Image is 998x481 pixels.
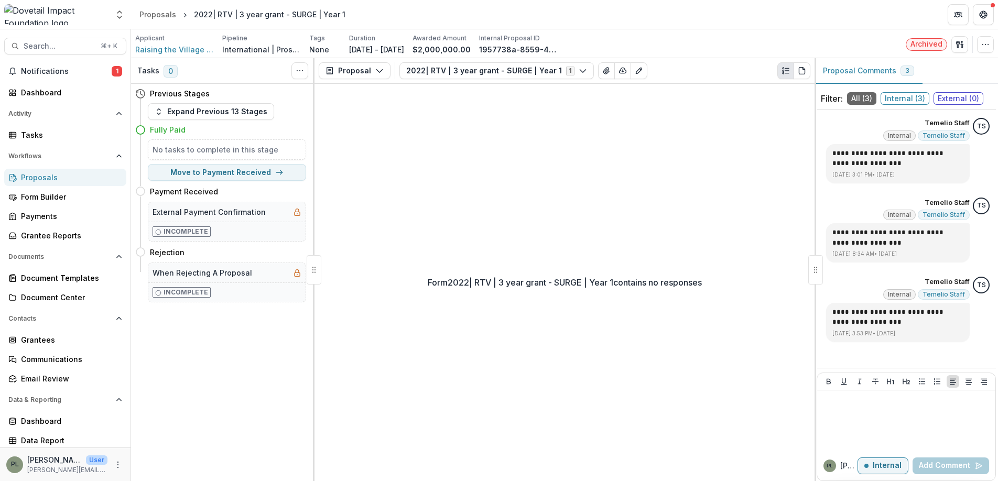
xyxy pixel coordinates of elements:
button: Plaintext view [777,62,794,79]
div: Dashboard [21,87,118,98]
p: [PERSON_NAME] [840,461,858,472]
div: Temelio Staff [977,282,986,289]
button: Move to Payment Received [148,164,306,181]
div: Tasks [21,129,118,140]
div: Document Center [21,292,118,303]
h5: When Rejecting A Proposal [153,267,252,278]
span: Internal [888,211,911,218]
button: View Attached Files [598,62,615,79]
button: Align Center [962,375,975,388]
nav: breadcrumb [135,7,350,22]
span: Workflows [8,152,112,160]
a: Proposals [135,7,180,22]
span: Temelio Staff [923,132,965,139]
p: Form 2022| RTV | 3 year grant - SURGE | Year 1 contains no responses [428,276,702,289]
img: Dovetail Impact Foundation logo [4,4,108,25]
span: Search... [24,42,94,51]
span: 0 [164,65,178,78]
button: Strike [869,375,882,388]
button: Get Help [973,4,994,25]
p: Incomplete [164,227,208,236]
p: [DATE] 3:01 PM • [DATE] [832,171,963,179]
div: Temelio Staff [977,123,986,130]
button: Add Comment [913,457,989,474]
p: Temelio Staff [925,198,970,208]
button: Open Documents [4,248,126,265]
a: Proposals [4,169,126,186]
div: Philip Langford [11,461,19,468]
button: Toggle View Cancelled Tasks [291,62,308,79]
h4: Payment Received [150,186,218,197]
span: Internal [888,291,911,298]
button: Internal [858,457,908,474]
button: Align Right [978,375,990,388]
button: Heading 1 [884,375,897,388]
p: International | Prospects Pipeline [222,44,301,55]
p: Applicant [135,34,165,43]
a: Form Builder [4,188,126,205]
button: Open Data & Reporting [4,391,126,408]
button: Open Activity [4,105,126,122]
button: Align Left [947,375,959,388]
p: [DATE] 3:53 PM • [DATE] [832,330,963,337]
div: Communications [21,354,118,365]
button: Edit as form [631,62,647,79]
button: Notifications1 [4,63,126,80]
a: Dashboard [4,84,126,101]
p: Temelio Staff [925,277,970,287]
div: Email Review [21,373,118,384]
p: None [309,44,329,55]
h3: Tasks [137,67,159,75]
button: More [112,458,124,471]
button: Proposal [319,62,390,79]
p: [PERSON_NAME][EMAIL_ADDRESS][DOMAIN_NAME] [27,465,107,475]
span: External ( 0 ) [934,92,983,105]
p: [PERSON_NAME] [27,454,82,465]
span: Contacts [8,315,112,322]
p: 1957738a-8559-42f1-bb9d-7268618ff2ba [479,44,558,55]
p: [DATE] - [DATE] [349,44,404,55]
button: Open entity switcher [112,4,127,25]
div: Dashboard [21,416,118,427]
p: Incomplete [164,288,208,297]
span: Data & Reporting [8,396,112,403]
a: Payments [4,207,126,225]
button: Italicize [853,375,866,388]
a: Email Review [4,370,126,387]
p: Awarded Amount [413,34,467,43]
div: Philip Langford [827,463,833,468]
span: Internal [888,132,911,139]
a: Tasks [4,126,126,144]
button: 2022| RTV | 3 year grant - SURGE | Year 11 [399,62,594,79]
button: PDF view [794,62,810,79]
p: User [86,455,107,465]
a: Data Report [4,432,126,449]
a: Document Templates [4,269,126,287]
div: Payments [21,211,118,222]
span: Temelio Staff [923,211,965,218]
a: Grantees [4,331,126,348]
span: Internal ( 3 ) [881,92,929,105]
button: Bullet List [916,375,928,388]
p: Pipeline [222,34,247,43]
h5: No tasks to complete in this stage [153,144,301,155]
span: Archived [910,40,942,49]
div: 2022| RTV | 3 year grant - SURGE | Year 1 [194,9,345,20]
p: Duration [349,34,375,43]
button: Ordered List [931,375,943,388]
span: Notifications [21,67,112,76]
button: Proposal Comments [815,58,923,84]
p: Tags [309,34,325,43]
button: Bold [822,375,835,388]
h4: Fully Paid [150,124,186,135]
button: Partners [948,4,969,25]
div: Data Report [21,435,118,446]
a: Raising the Village (RtV) [135,44,214,55]
a: Dashboard [4,412,126,430]
span: 3 [905,67,909,74]
h4: Previous Stages [150,88,210,99]
span: All ( 3 ) [847,92,876,105]
div: Proposals [139,9,176,20]
a: Grantee Reports [4,227,126,244]
span: Documents [8,253,112,260]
